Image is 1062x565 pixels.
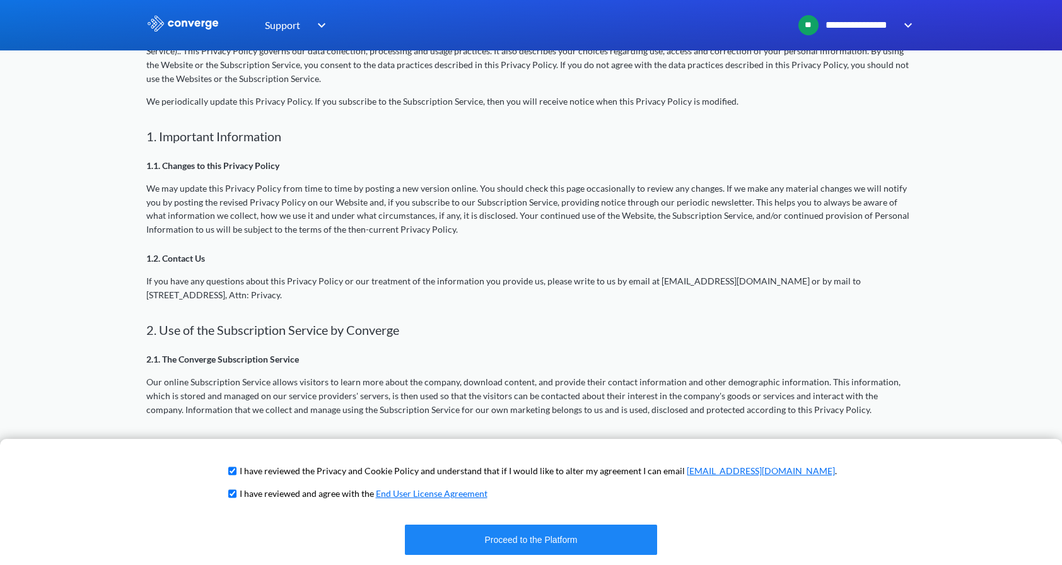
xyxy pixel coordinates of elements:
p: We may update this Privacy Policy from time to time by posting a new version online. You should c... [146,182,916,237]
p: We periodically update this Privacy Policy. If you subscribe to the Subscription Service, then yo... [146,95,916,108]
p: I have reviewed the Privacy and Cookie Policy and understand that if I would like to alter my agr... [240,464,837,478]
p: 1.2. Contact Us [146,252,916,265]
h2: 2. Use of the Subscription Service by Converge [146,322,916,337]
h2: 1. Important Information [146,129,916,144]
a: End User License Agreement [376,488,487,499]
span: Support [265,17,300,33]
p: 1.1. Changes to this Privacy Policy [146,159,916,173]
p: If you have any questions about this Privacy Policy or our treatment of the information you provi... [146,274,916,302]
p: Our online Subscription Service allows visitors to learn more about the company, download content... [146,375,916,417]
img: downArrow.svg [309,18,329,33]
img: downArrow.svg [896,18,916,33]
a: [EMAIL_ADDRESS][DOMAIN_NAME] [687,465,835,476]
p: We at Converge (Octagon I/O Ltd.) are committed to protecting your privacy. This Privacy Policy a... [146,30,916,86]
p: 2.1. The Converge Subscription Service [146,352,916,366]
img: logo_ewhite.svg [146,15,219,32]
h2: 3. Information We Collect [146,437,916,452]
button: Proceed to the Platform [405,525,657,555]
p: I have reviewed and agree with the [240,487,487,501]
